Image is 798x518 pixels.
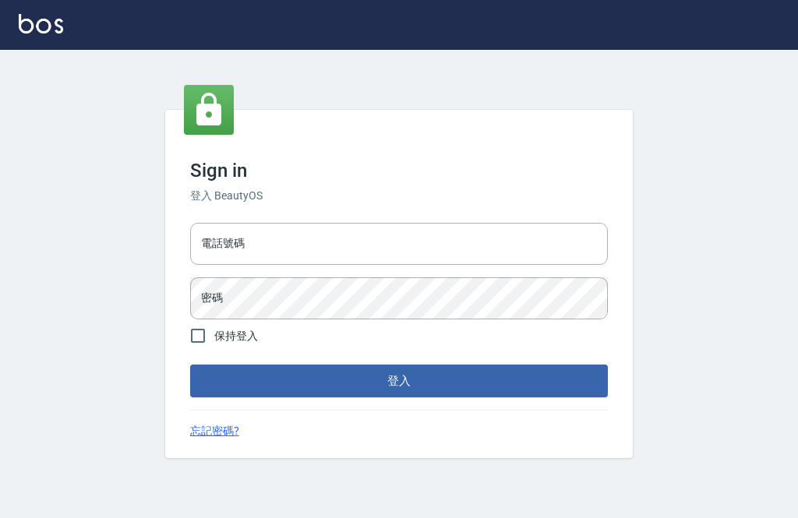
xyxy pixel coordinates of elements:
button: 登入 [190,365,608,397]
img: Logo [19,14,63,33]
span: 保持登入 [214,328,258,344]
a: 忘記密碼? [190,423,239,439]
h3: Sign in [190,160,608,181]
h6: 登入 BeautyOS [190,188,608,204]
